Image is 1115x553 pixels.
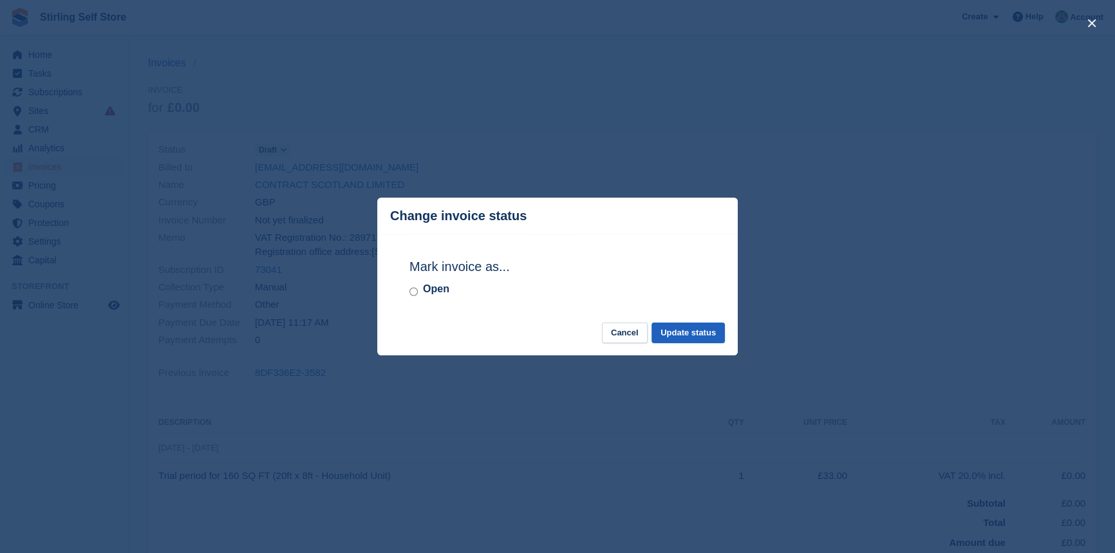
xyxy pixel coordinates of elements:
label: Open [423,281,449,297]
button: Update status [651,323,725,344]
h2: Mark invoice as... [409,257,706,276]
button: Cancel [602,323,648,344]
button: close [1082,13,1102,33]
p: Change invoice status [390,209,527,223]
